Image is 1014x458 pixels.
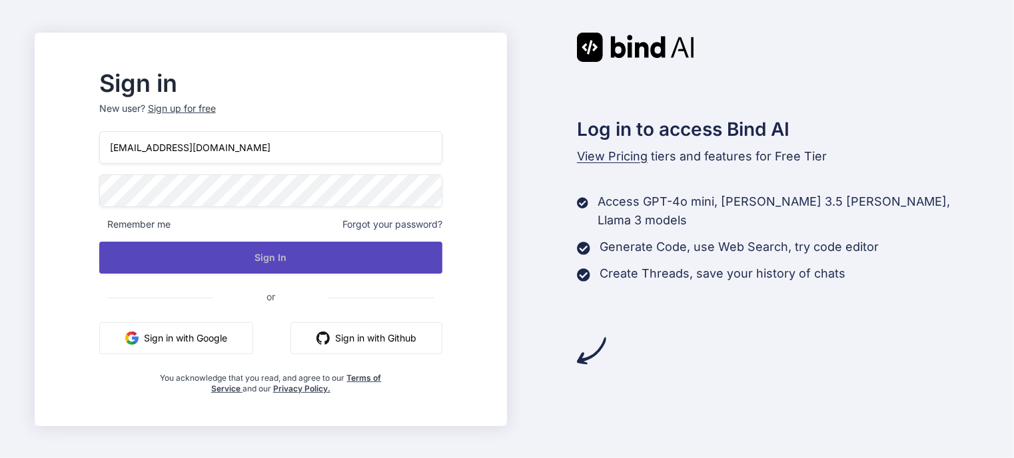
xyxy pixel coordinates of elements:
[577,149,648,163] span: View Pricing
[600,264,845,283] p: Create Threads, save your history of chats
[157,365,386,394] div: You acknowledge that you read, and agree to our and our
[125,332,139,345] img: google
[99,102,442,131] p: New user?
[577,336,606,365] img: arrow
[99,73,442,94] h2: Sign in
[342,218,442,231] span: Forgot your password?
[577,147,979,166] p: tiers and features for Free Tier
[148,102,216,115] div: Sign up for free
[99,218,171,231] span: Remember me
[577,33,694,62] img: Bind AI logo
[99,131,442,164] input: Login or Email
[211,373,382,393] a: Terms of Service
[273,383,330,393] a: Privacy Policy.
[290,322,442,354] button: Sign in with Github
[598,192,979,230] p: Access GPT-4o mini, [PERSON_NAME] 3.5 [PERSON_NAME], Llama 3 models
[213,280,328,313] span: or
[99,242,442,274] button: Sign In
[577,115,979,143] h2: Log in to access Bind AI
[600,238,879,256] p: Generate Code, use Web Search, try code editor
[99,322,253,354] button: Sign in with Google
[316,332,330,345] img: github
